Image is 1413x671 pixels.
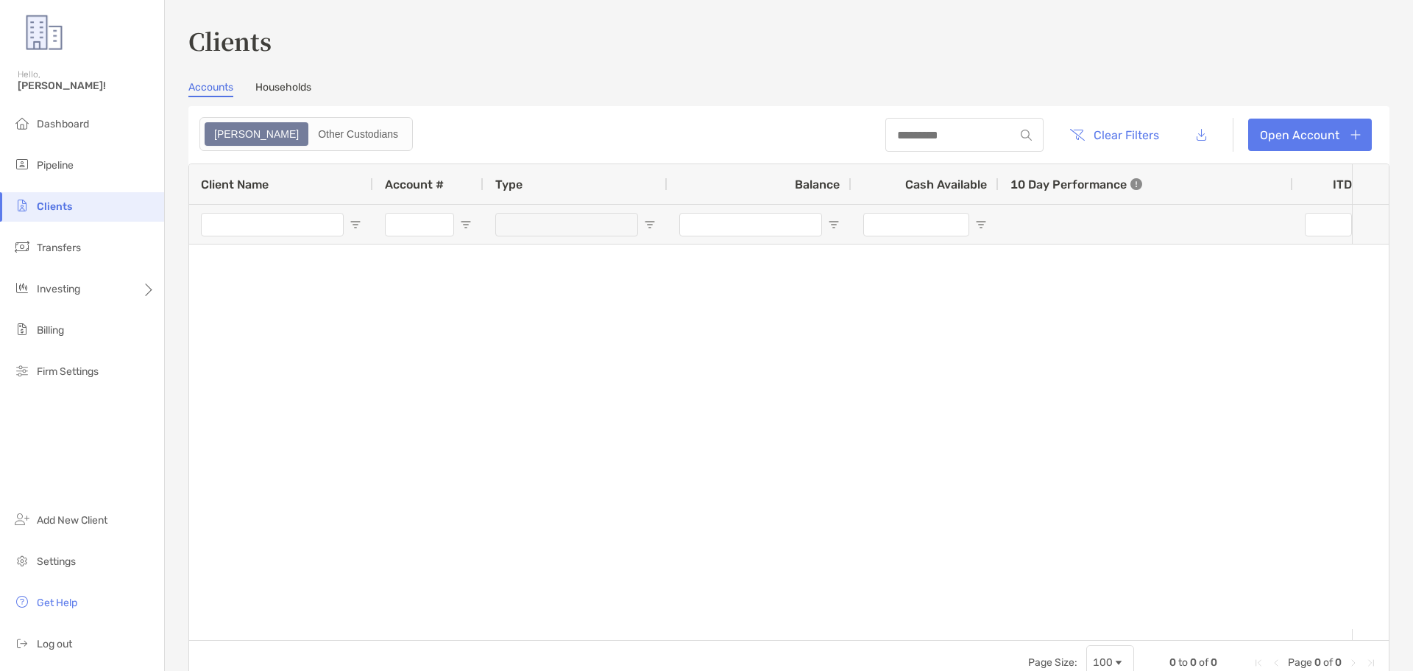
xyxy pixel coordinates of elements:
[13,593,31,611] img: get-help icon
[37,200,72,213] span: Clients
[1093,656,1113,669] div: 100
[13,238,31,256] img: transfers icon
[385,178,444,192] span: Account #
[13,197,31,214] img: clients icon
[13,320,31,338] img: billing icon
[863,213,969,236] input: Cash Available Filter Input
[350,219,361,231] button: Open Filter Menu
[1365,657,1377,669] div: Last Page
[188,24,1389,57] h3: Clients
[37,638,72,650] span: Log out
[1199,656,1208,669] span: of
[37,324,64,337] span: Billing
[37,118,89,130] span: Dashboard
[1010,164,1142,204] div: 10 Day Performance
[1178,656,1188,669] span: to
[1270,657,1282,669] div: Previous Page
[310,124,406,144] div: Other Custodians
[201,178,269,192] span: Client Name
[1058,119,1170,151] button: Clear Filters
[1253,657,1264,669] div: First Page
[1211,656,1217,669] span: 0
[199,117,413,151] div: segmented control
[1335,656,1342,669] span: 0
[13,510,31,528] img: add_new_client icon
[1190,656,1197,669] span: 0
[13,634,31,652] img: logout icon
[13,114,31,132] img: dashboard icon
[37,283,80,295] span: Investing
[1288,656,1312,669] span: Page
[37,365,99,378] span: Firm Settings
[1323,656,1333,669] span: of
[679,213,822,236] input: Balance Filter Input
[460,219,472,231] button: Open Filter Menu
[1028,656,1077,669] div: Page Size:
[1305,213,1352,236] input: ITD Filter Input
[13,155,31,173] img: pipeline icon
[1169,656,1176,669] span: 0
[1314,656,1321,669] span: 0
[13,279,31,297] img: investing icon
[13,362,31,379] img: firm-settings icon
[1021,130,1032,141] img: input icon
[188,81,233,97] a: Accounts
[13,552,31,569] img: settings icon
[206,124,307,144] div: Zoe
[255,81,311,97] a: Households
[795,178,840,192] span: Balance
[37,159,74,172] span: Pipeline
[1348,657,1359,669] div: Next Page
[18,80,155,92] span: [PERSON_NAME]!
[37,242,81,254] span: Transfers
[975,219,987,231] button: Open Filter Menu
[905,178,987,192] span: Cash Available
[37,514,107,527] span: Add New Client
[18,6,71,59] img: Zoe Logo
[1333,178,1370,192] div: ITD
[37,597,77,609] span: Get Help
[495,178,523,192] span: Type
[828,219,840,231] button: Open Filter Menu
[201,213,344,236] input: Client Name Filter Input
[1248,119,1372,151] a: Open Account
[644,219,656,231] button: Open Filter Menu
[37,555,76,568] span: Settings
[385,213,454,236] input: Account # Filter Input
